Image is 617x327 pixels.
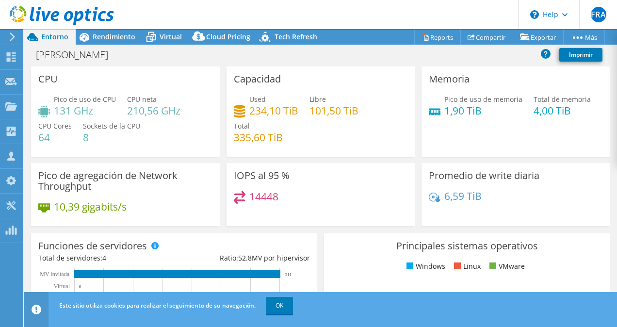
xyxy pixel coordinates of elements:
span: Total de memoria [534,95,591,104]
a: OK [266,297,293,314]
span: 52.8 [238,253,252,262]
span: Entorno [41,32,68,41]
h3: Pico de agregación de Network Throughput [38,170,212,192]
svg: \n [530,10,539,19]
h4: 1,90 TiB [444,105,522,116]
a: Compartir [460,30,513,45]
text: MV invitada [40,271,69,278]
text: 0 [79,284,81,289]
span: Rendimiento [93,32,135,41]
span: FRA [591,7,606,22]
h3: CPU [38,74,58,84]
h4: 101,50 TiB [309,105,358,116]
h4: 8 [83,132,140,143]
span: Virtual [160,32,182,41]
span: Used [249,95,266,104]
span: CPU neta [127,95,157,104]
h1: [PERSON_NAME] [32,49,123,60]
h4: 10,39 gigabits/s [54,201,127,212]
h3: Capacidad [234,74,281,84]
span: Pico de uso de CPU [54,95,116,104]
a: Más [563,30,605,45]
span: Cloud Pricing [206,32,250,41]
span: Pico de uso de memoria [444,95,522,104]
span: Tech Refresh [275,32,317,41]
text: Virtual [54,283,70,290]
a: Reports [414,30,461,45]
h4: 14448 [249,191,278,202]
a: Imprimir [559,48,602,62]
span: Libre [309,95,326,104]
h3: Principales sistemas operativos [331,241,603,251]
h4: 6,59 TiB [444,191,482,201]
h3: Memoria [429,74,470,84]
h4: 210,56 GHz [127,105,180,116]
li: VMware [487,261,525,272]
span: 4 [102,253,106,262]
text: 211 [285,272,292,277]
h4: 4,00 TiB [534,105,591,116]
h4: 234,10 TiB [249,105,298,116]
h3: Funciones de servidores [38,241,147,251]
span: Sockets de la CPU [83,121,140,131]
li: Windows [404,261,445,272]
h4: 64 [38,132,72,143]
div: Total de servidores: [38,253,174,263]
h4: 131 GHz [54,105,116,116]
a: Exportar [513,30,564,45]
div: Ratio: MV por hipervisor [174,253,310,263]
h3: IOPS al 95 % [234,170,290,181]
span: Este sitio utiliza cookies para realizar el seguimiento de su navegación. [59,301,256,310]
li: Linux [452,261,481,272]
span: CPU Cores [38,121,72,131]
span: Total [234,121,250,131]
h3: Promedio de write diaria [429,170,539,181]
h4: 335,60 TiB [234,132,283,143]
